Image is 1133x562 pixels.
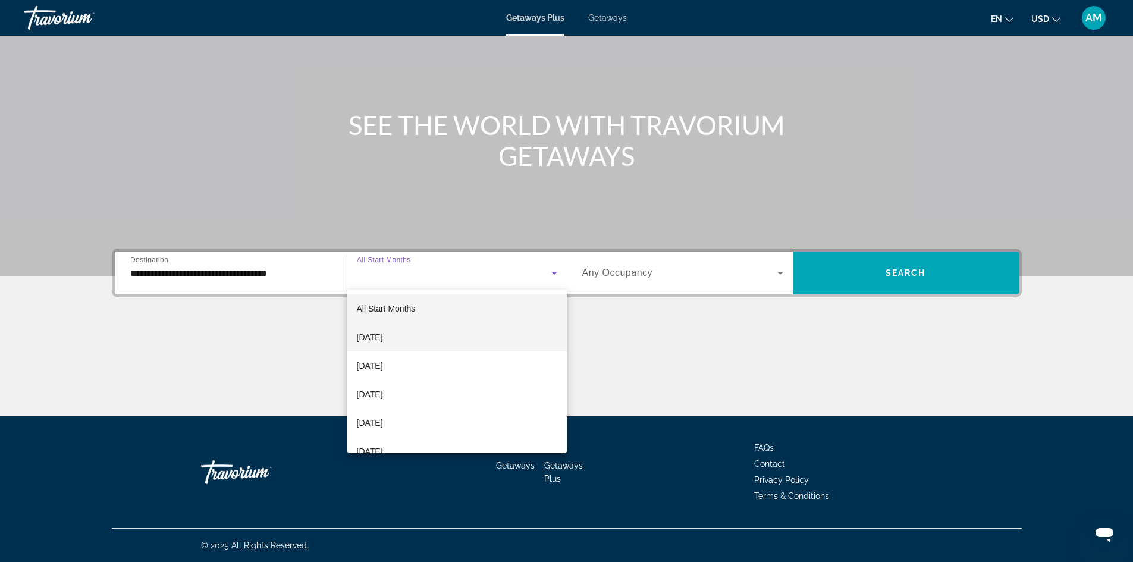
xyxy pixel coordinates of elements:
span: [DATE] [357,444,383,459]
span: [DATE] [357,416,383,430]
span: [DATE] [357,330,383,344]
iframe: Button to launch messaging window [1085,514,1123,552]
span: All Start Months [357,304,416,313]
span: [DATE] [357,387,383,401]
span: [DATE] [357,359,383,373]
